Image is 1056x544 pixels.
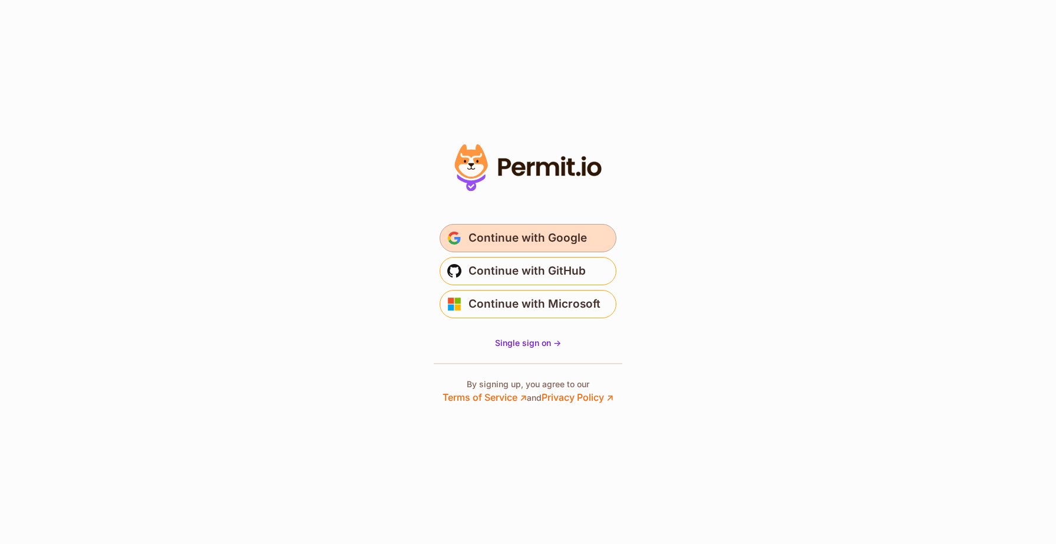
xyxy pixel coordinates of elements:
[468,262,586,281] span: Continue with GitHub
[443,391,527,403] a: Terms of Service ↗
[495,337,561,349] a: Single sign on ->
[468,295,600,314] span: Continue with Microsoft
[440,224,616,252] button: Continue with Google
[468,229,587,248] span: Continue with Google
[440,290,616,318] button: Continue with Microsoft
[495,338,561,348] span: Single sign on ->
[443,378,613,404] p: By signing up, you agree to our and
[440,257,616,285] button: Continue with GitHub
[542,391,613,403] a: Privacy Policy ↗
